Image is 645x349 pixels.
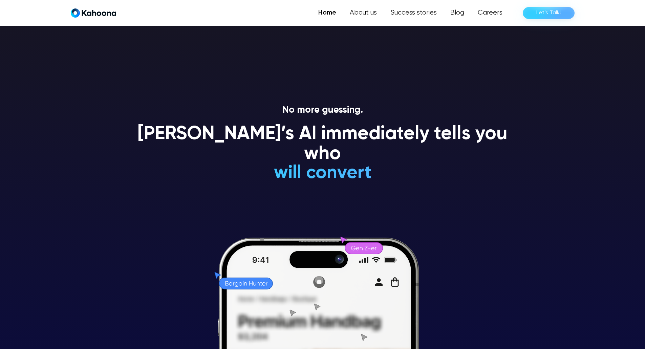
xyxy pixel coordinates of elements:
a: home [71,8,116,18]
h1: will convert [223,163,422,183]
h1: [PERSON_NAME]’s AI immediately tells you who [130,124,516,165]
a: Success stories [384,6,444,20]
a: Blog [444,6,471,20]
a: Careers [471,6,509,20]
a: About us [343,6,384,20]
a: Home [311,6,343,20]
p: No more guessing. [130,105,516,116]
div: Let’s Talk! [536,7,561,18]
a: Let’s Talk! [523,7,575,19]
